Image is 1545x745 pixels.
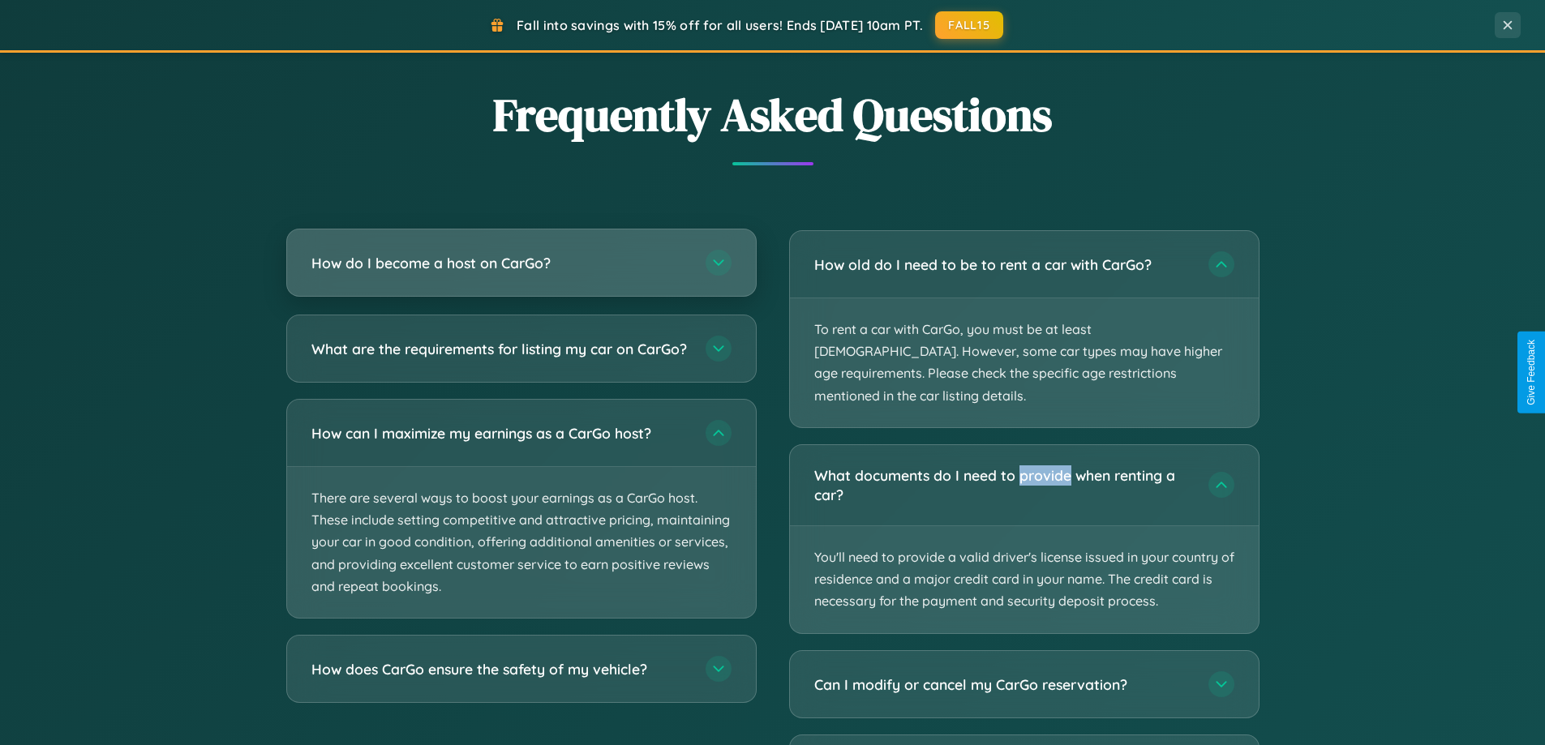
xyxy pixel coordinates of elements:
[790,526,1259,633] p: You'll need to provide a valid driver's license issued in your country of residence and a major c...
[311,659,689,679] h3: How does CarGo ensure the safety of my vehicle?
[1526,340,1537,405] div: Give Feedback
[814,674,1192,694] h3: Can I modify or cancel my CarGo reservation?
[311,423,689,443] h3: How can I maximize my earnings as a CarGo host?
[286,83,1260,146] h2: Frequently Asked Questions
[814,465,1192,505] h3: What documents do I need to provide when renting a car?
[790,298,1259,427] p: To rent a car with CarGo, you must be at least [DEMOGRAPHIC_DATA]. However, some car types may ha...
[935,11,1003,39] button: FALL15
[311,339,689,359] h3: What are the requirements for listing my car on CarGo?
[287,467,756,618] p: There are several ways to boost your earnings as a CarGo host. These include setting competitive ...
[814,255,1192,275] h3: How old do I need to be to rent a car with CarGo?
[311,253,689,273] h3: How do I become a host on CarGo?
[517,17,923,33] span: Fall into savings with 15% off for all users! Ends [DATE] 10am PT.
